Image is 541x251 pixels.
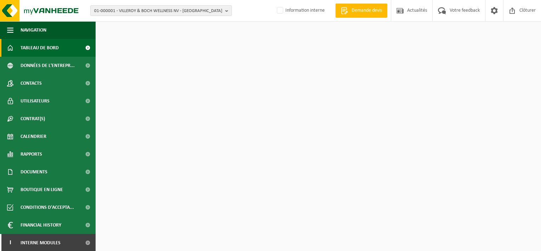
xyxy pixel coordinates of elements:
[21,128,46,145] span: Calendrier
[21,181,63,199] span: Boutique en ligne
[21,216,61,234] span: Financial History
[275,5,325,16] label: Information interne
[350,7,384,14] span: Demande devis
[90,5,232,16] button: 01-000001 - VILLEROY & BOCH WELLNESS NV - [GEOGRAPHIC_DATA]
[335,4,387,18] a: Demande devis
[94,6,222,16] span: 01-000001 - VILLEROY & BOCH WELLNESS NV - [GEOGRAPHIC_DATA]
[21,57,75,74] span: Données de l'entrepr...
[21,145,42,163] span: Rapports
[21,74,42,92] span: Contacts
[21,39,59,57] span: Tableau de bord
[21,163,47,181] span: Documents
[21,110,45,128] span: Contrat(s)
[21,92,50,110] span: Utilisateurs
[21,21,46,39] span: Navigation
[21,199,74,216] span: Conditions d'accepta...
